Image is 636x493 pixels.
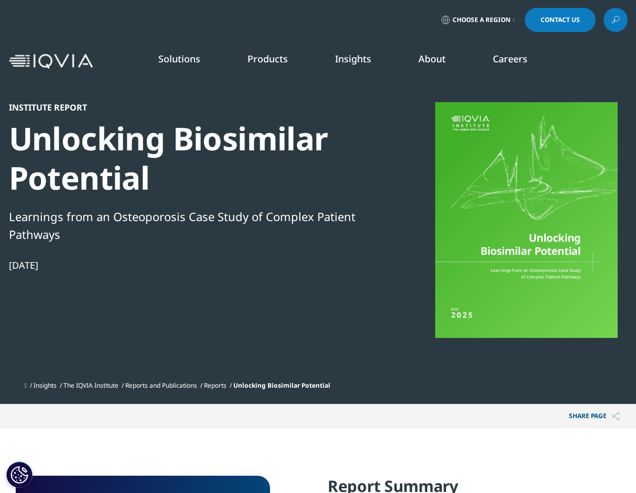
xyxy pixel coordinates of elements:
a: Insights [335,52,371,65]
nav: Primary [97,37,628,86]
a: Products [247,52,288,65]
button: Share PAGEShare PAGE [561,404,628,429]
a: Insights [34,381,57,390]
a: Careers [493,52,527,65]
div: Institute Report [9,102,369,113]
span: Contact Us [541,17,580,23]
a: Contact Us [525,8,596,32]
a: About [418,52,446,65]
img: IQVIA Healthcare Information Technology and Pharma Clinical Research Company [9,54,93,69]
button: Cookies Settings [6,462,33,488]
span: Choose a Region [452,16,511,24]
p: Share PAGE [561,404,628,429]
div: [DATE] [9,259,369,271]
div: Learnings from an Osteoporosis Case Study of Complex Patient Pathways [9,207,369,243]
a: The IQVIA Institute [63,381,118,390]
div: Unlocking Biosimilar Potential [9,119,369,198]
a: Solutions [158,52,200,65]
img: Share PAGE [612,412,620,421]
a: Reports [204,381,227,390]
a: Reports and Publications [125,381,197,390]
span: Unlocking Biosimilar Potential [233,381,330,390]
